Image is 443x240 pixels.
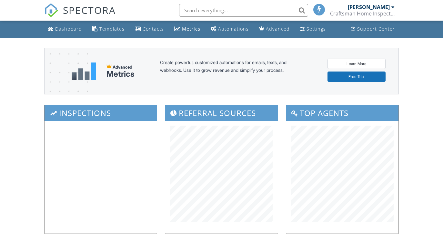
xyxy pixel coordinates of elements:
[348,23,398,35] a: Support Center
[99,26,125,32] div: Templates
[106,70,135,79] div: Metrics
[182,26,200,32] div: Metrics
[330,10,395,17] div: Craftsman Home Inspection Services LLC
[45,105,157,121] h3: Inspections
[45,48,88,120] img: advanced-banner-bg-f6ff0eecfa0ee76150a1dea9fec4b49f333892f74bc19f1b897a312d7a1b2ff3.png
[55,26,82,32] div: Dashboard
[45,23,85,35] a: Dashboard
[113,64,132,70] span: Advanced
[165,105,277,121] h3: Referral Sources
[266,26,290,32] div: Advanced
[63,3,116,17] span: SPECTORA
[218,26,249,32] div: Automations
[307,26,326,32] div: Settings
[160,59,302,84] div: Create powerful, customized automations for emails, texts, and webhooks. Use it to grow revenue a...
[132,23,166,35] a: Contacts
[257,23,292,35] a: Advanced
[357,26,395,32] div: Support Center
[44,9,116,22] a: SPECTORA
[286,105,398,121] h3: Top Agents
[327,72,386,82] a: Free Trial
[327,59,386,69] a: Learn More
[72,62,96,80] img: metrics-aadfce2e17a16c02574e7fc40e4d6b8174baaf19895a402c862ea781aae8ef5b.svg
[143,26,164,32] div: Contacts
[208,23,251,35] a: Automations (Basic)
[297,23,328,35] a: Settings
[44,3,58,17] img: The Best Home Inspection Software - Spectora
[172,23,203,35] a: Metrics
[90,23,127,35] a: Templates
[348,4,390,10] div: [PERSON_NAME]
[179,4,308,17] input: Search everything...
